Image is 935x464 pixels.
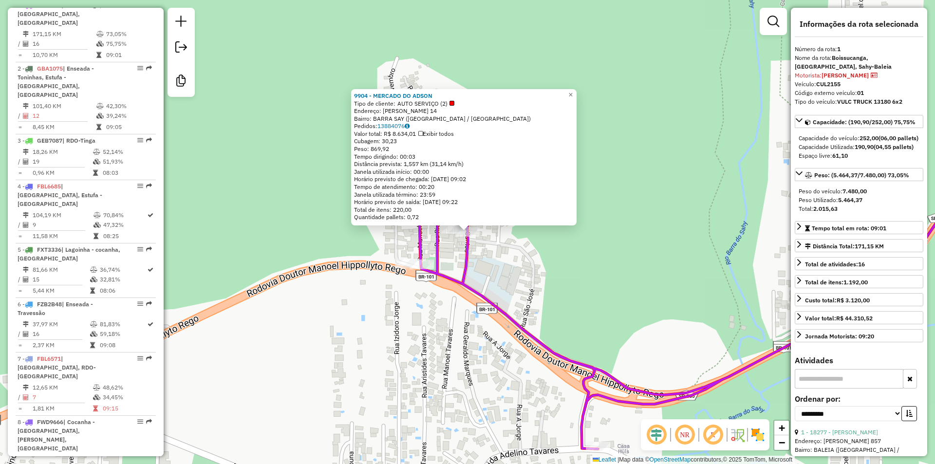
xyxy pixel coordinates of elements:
[812,224,886,232] span: Tempo total em rota: 09:01
[879,134,918,142] strong: (06,00 pallets)
[102,147,151,157] td: 52,14%
[96,113,104,119] i: % de utilização da cubagem
[799,187,867,195] span: Peso do veículo:
[96,41,104,47] i: % de utilização da cubagem
[93,212,101,218] i: % de utilização do peso
[90,288,95,294] i: Tempo total em rota
[795,293,923,306] a: Custo total:R$ 3.120,00
[18,122,22,132] td: =
[37,355,61,362] span: FBL6571
[23,41,29,47] i: Total de Atividades
[795,329,923,342] a: Jornada Motorista: 09:20
[102,168,151,178] td: 08:03
[354,107,574,115] div: Endereço: [PERSON_NAME] 14
[23,277,29,282] i: Total de Atividades
[103,210,147,220] td: 70,84%
[103,220,147,230] td: 47,32%
[354,145,574,153] div: Peso: 869,92
[799,134,919,143] div: Capacidade do veículo:
[93,406,98,411] i: Tempo total em rota
[801,428,878,436] a: 1 - 18277 - [PERSON_NAME]
[32,383,93,392] td: 12,65 KM
[32,231,93,241] td: 11,58 KM
[860,134,879,142] strong: 252,00
[764,12,783,31] a: Exibir filtros
[377,122,410,130] a: 13884076
[32,39,96,49] td: 16
[779,436,785,448] span: −
[32,147,93,157] td: 18,26 KM
[32,329,90,339] td: 16
[795,393,923,405] label: Ordenar por:
[96,31,104,37] i: % de utilização do peso
[354,160,574,168] div: Distância prevista: 1,557 km (31,14 km/h)
[90,331,97,337] i: % de utilização da cubagem
[418,130,454,137] span: Exibir todos
[18,157,22,167] td: /
[813,118,916,126] span: Capacidade: (190,90/252,00) 75,75%
[354,137,574,145] div: Cubagem: 30,23
[795,168,923,181] a: Peso: (5.464,37/7.480,00) 73,05%
[23,222,29,228] i: Total de Atividades
[18,286,22,296] td: =
[805,242,884,251] div: Distância Total:
[650,456,691,463] a: OpenStreetMap
[23,149,29,155] i: Distância Total
[171,71,191,93] a: Criar modelo
[90,321,97,327] i: % de utilização do peso
[18,404,22,413] td: =
[32,210,93,220] td: 104,19 KM
[874,143,914,150] strong: (04,55 pallets)
[18,231,22,241] td: =
[814,171,909,179] span: Peso: (5.464,37/7.480,00) 73,05%
[354,213,574,221] div: Quantidade pallets: 0,72
[354,198,574,206] div: Horário previsto de saída: [DATE] 09:22
[774,435,789,450] a: Zoom out
[805,278,868,287] div: Total de itens:
[795,311,923,324] a: Valor total:R$ 44.310,52
[354,122,574,130] div: Pedidos:
[106,111,152,121] td: 39,24%
[137,419,143,425] em: Opções
[37,246,61,253] span: FXT3336
[171,12,191,34] a: Nova sessão e pesquisa
[354,100,574,108] div: Tipo de cliente:
[795,130,923,164] div: Capacidade: (190,90/252,00) 75,75%
[18,1,102,26] span: | Boissucanga, [GEOGRAPHIC_DATA], [GEOGRAPHIC_DATA]
[102,157,151,167] td: 51,93%
[701,423,725,446] span: Exibir rótulo
[18,1,102,26] span: 1 -
[32,122,96,132] td: 8,45 KM
[37,300,62,308] span: FZB2B48
[146,65,152,71] em: Rota exportada
[137,65,143,71] em: Opções
[93,394,100,400] i: % de utilização da cubagem
[18,355,96,380] span: | [GEOGRAPHIC_DATA], RDO-[GEOGRAPHIC_DATA]
[18,220,22,230] td: /
[354,168,574,176] div: Janela utilizada início: 00:00
[146,301,152,307] em: Rota exportada
[795,54,892,70] strong: Boissucanga, [GEOGRAPHIC_DATA], Sahy-Baleia
[32,29,96,39] td: 171,15 KM
[354,130,574,138] div: Valor total: R$ 8.634,01
[18,65,94,98] span: 2 -
[106,29,152,39] td: 73,05%
[18,183,102,207] span: 4 -
[99,319,147,329] td: 81,83%
[354,115,574,123] div: Bairro: BARRA SAY ([GEOGRAPHIC_DATA] / [GEOGRAPHIC_DATA])
[397,100,454,108] span: AUTO SERVIÇO (2)
[774,421,789,435] a: Zoom in
[799,143,919,151] div: Capacidade Utilizada:
[858,260,865,268] strong: 16
[565,89,577,101] a: Close popup
[137,355,143,361] em: Opções
[102,404,151,413] td: 09:15
[354,92,432,99] a: 9904 - MERCADO DO ADSON
[795,221,923,234] a: Tempo total em rota: 09:01
[23,103,29,109] i: Distância Total
[23,394,29,400] i: Total de Atividades
[32,168,93,178] td: 0,96 KM
[18,418,95,452] span: 8 -
[799,151,919,160] div: Espaço livre:
[102,392,151,402] td: 34,45%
